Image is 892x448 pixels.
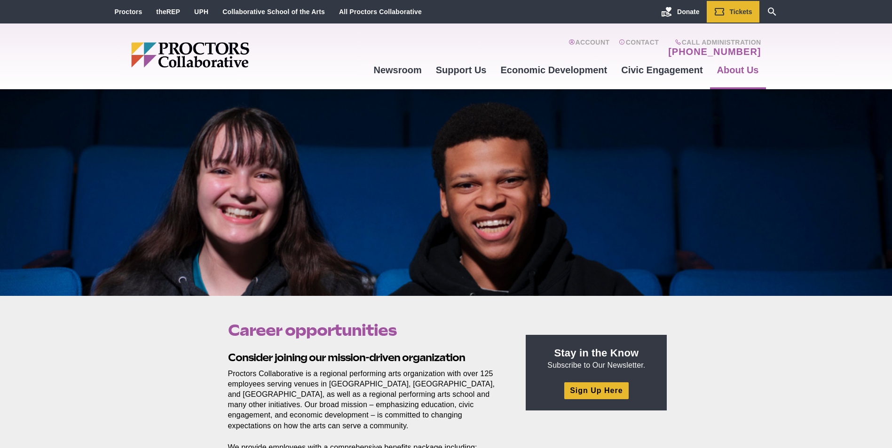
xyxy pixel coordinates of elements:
[568,39,609,57] a: Account
[668,46,761,57] a: [PHONE_NUMBER]
[554,347,639,359] strong: Stay in the Know
[730,8,752,15] span: Tickets
[228,369,505,431] p: Proctors Collaborative is a regional performing arts organization with over 125 employees serving...
[228,321,505,339] h1: Career opportunities
[494,57,615,83] a: Economic Development
[564,382,628,399] a: Sign Up Here
[366,57,428,83] a: Newsroom
[339,8,422,15] a: All Proctors Collaborative
[429,57,494,83] a: Support Us
[228,351,465,363] strong: Consider joining our mission-driven organization
[156,8,180,15] a: theREP
[677,8,699,15] span: Donate
[115,8,142,15] a: Proctors
[654,1,706,23] a: Donate
[707,1,759,23] a: Tickets
[537,346,655,371] p: Subscribe to Our Newsletter.
[710,57,766,83] a: About Us
[759,1,785,23] a: Search
[131,42,322,68] img: Proctors logo
[222,8,325,15] a: Collaborative School of the Arts
[194,8,208,15] a: UPH
[619,39,659,57] a: Contact
[614,57,710,83] a: Civic Engagement
[665,39,761,46] span: Call Administration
